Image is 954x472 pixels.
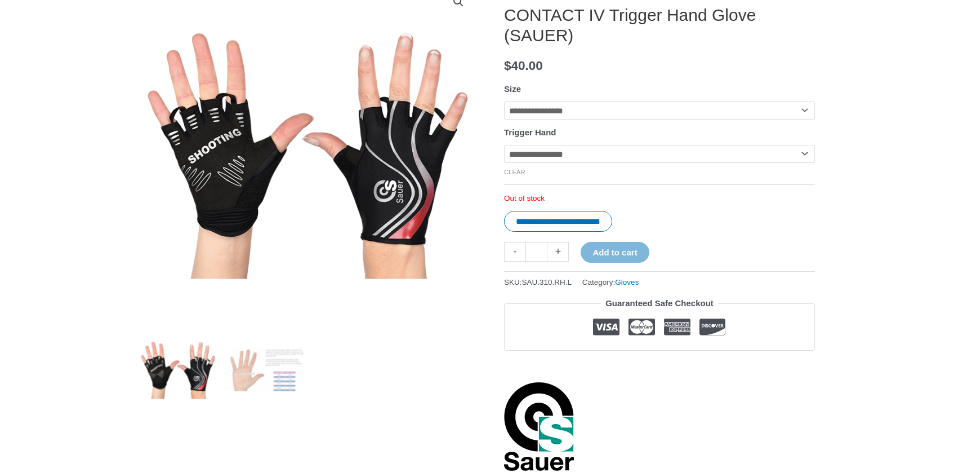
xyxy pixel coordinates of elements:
[547,242,569,262] a: +
[525,242,547,262] input: Product quantity
[504,242,525,262] a: -
[504,381,574,471] a: Sauer Shooting Sportswear
[522,278,572,286] span: SAU.310.RH.L
[504,193,815,204] p: Out of stock
[504,59,543,73] bdi: 40.00
[601,295,718,311] legend: Guaranteed Safe Checkout
[504,275,572,289] span: SKU:
[504,59,511,73] span: $
[504,359,815,373] iframe: Customer reviews powered by Trustpilot
[139,330,217,408] img: CONTACT IV Trigger Hand Glove
[504,127,556,137] label: Trigger Hand
[504,5,815,46] h1: CONTACT IV Trigger Hand Glove (SAUER)
[504,169,525,175] a: Clear options
[226,330,304,408] img: CONTACT IV Trigger Hand Glove (SAUER) - Image 2
[615,278,639,286] a: Gloves
[582,275,639,289] span: Category:
[581,242,649,263] button: Add to cart
[504,84,521,94] label: Size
